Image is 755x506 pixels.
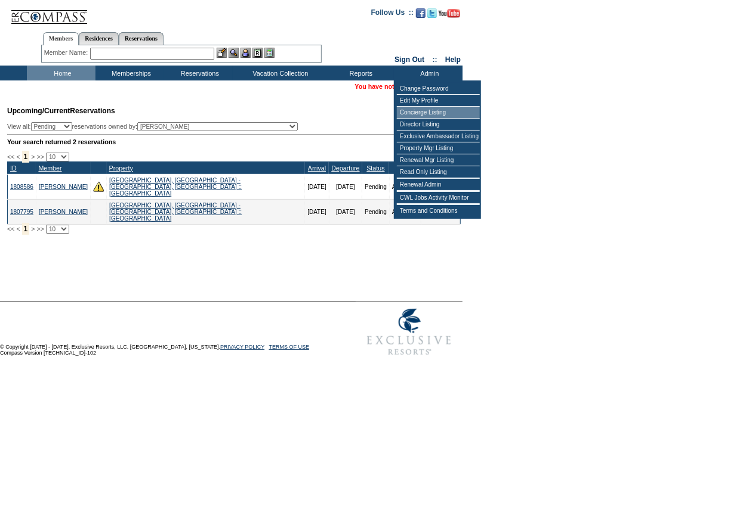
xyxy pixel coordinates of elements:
[217,48,227,58] img: b_edit.gif
[109,164,133,172] a: Property
[394,66,463,80] td: Admin
[445,55,461,64] a: Help
[22,151,30,163] span: 1
[95,66,164,80] td: Memberships
[119,32,164,45] a: Reservations
[43,32,79,45] a: Members
[7,225,14,232] span: <<
[439,12,460,19] a: Subscribe to our YouTube Channel
[7,107,70,115] span: Upcoming/Current
[305,174,329,199] td: [DATE]
[362,199,390,224] td: Pending
[397,142,480,154] td: Property Mgr Listing
[439,9,460,18] img: Subscribe to our YouTube Channel
[7,153,14,160] span: <<
[269,344,310,350] a: TERMS OF USE
[397,154,480,166] td: Renewal Mgr Listing
[395,55,424,64] a: Sign Out
[27,66,95,80] td: Home
[397,107,480,119] td: Concierge Listing
[36,153,44,160] span: >>
[397,119,480,131] td: Director Listing
[397,205,480,216] td: Terms and Conditions
[220,344,264,350] a: PRIVACY POLICY
[362,174,390,199] td: Pending
[331,164,359,172] a: Departure
[164,66,233,80] td: Reservations
[38,164,61,172] a: Member
[371,7,414,21] td: Follow Us ::
[39,209,88,215] a: [PERSON_NAME]
[305,199,329,224] td: [DATE]
[308,164,326,172] a: Arrival
[397,95,480,107] td: Edit My Profile
[16,225,20,232] span: <
[7,122,303,131] div: View all: reservations owned by:
[355,83,463,90] span: You have not yet chosen a member.
[397,166,480,178] td: Read Only Listing
[109,177,242,197] a: [GEOGRAPHIC_DATA], [GEOGRAPHIC_DATA] - [GEOGRAPHIC_DATA], [GEOGRAPHIC_DATA] :: [GEOGRAPHIC_DATA]
[329,174,362,199] td: [DATE]
[22,223,30,235] span: 1
[10,184,33,190] a: 1808586
[109,202,242,222] a: [GEOGRAPHIC_DATA], [GEOGRAPHIC_DATA] - [GEOGRAPHIC_DATA], [GEOGRAPHIC_DATA] :: [GEOGRAPHIC_DATA]
[252,48,263,58] img: Reservations
[427,12,437,19] a: Follow us on Twitter
[31,225,35,232] span: >
[325,66,394,80] td: Reports
[16,153,20,160] span: <
[241,48,251,58] img: Impersonate
[366,164,384,172] a: Status
[10,164,17,172] a: ID
[31,153,35,160] span: >
[7,107,115,115] span: Reservations
[397,131,480,142] td: Exclusive Ambassador Listing
[397,179,480,191] td: Renewal Admin
[44,48,90,58] div: Member Name:
[397,83,480,95] td: Change Password
[389,199,421,224] td: Advanced
[36,225,44,232] span: >>
[356,302,463,362] img: Exclusive Resorts
[233,66,325,80] td: Vacation Collection
[397,192,480,204] td: CWL Jobs Activity Monitor
[416,8,426,18] img: Become our fan on Facebook
[264,48,275,58] img: b_calculator.gif
[229,48,239,58] img: View
[10,209,33,215] a: 1807795
[79,32,119,45] a: Residences
[416,12,426,19] a: Become our fan on Facebook
[427,8,437,18] img: Follow us on Twitter
[433,55,437,64] span: ::
[7,138,461,145] div: Your search returned 2 reservations
[93,181,104,192] img: There are insufficient days and/or tokens to cover this reservation
[39,184,88,190] a: [PERSON_NAME]
[389,174,421,199] td: Advanced
[329,199,362,224] td: [DATE]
